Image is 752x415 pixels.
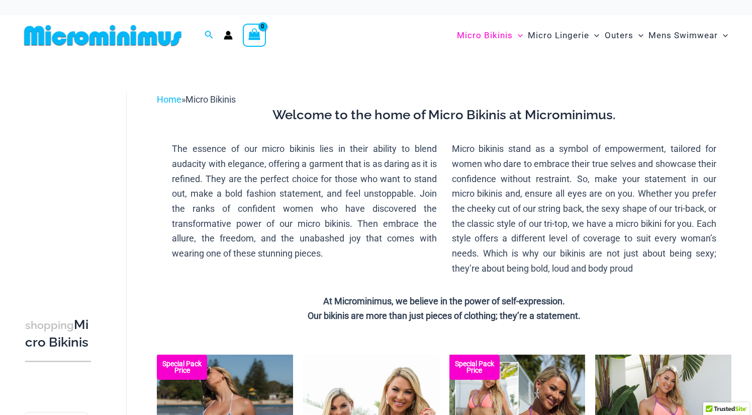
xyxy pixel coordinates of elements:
[157,361,207,374] b: Special Pack Price
[205,29,214,42] a: Search icon link
[452,141,716,276] p: Micro bikinis stand as a symbol of empowerment, tailored for women who dare to embrace their true...
[646,20,730,51] a: Mens SwimwearMenu ToggleMenu Toggle
[718,23,728,48] span: Menu Toggle
[513,23,523,48] span: Menu Toggle
[605,23,633,48] span: Outers
[20,24,185,47] img: MM SHOP LOGO FLAT
[648,23,718,48] span: Mens Swimwear
[633,23,643,48] span: Menu Toggle
[172,141,436,261] p: The essence of our micro bikinis lies in their ability to blend audacity with elegance, offering ...
[589,23,599,48] span: Menu Toggle
[185,94,236,105] span: Micro Bikinis
[457,23,513,48] span: Micro Bikinis
[243,24,266,47] a: View Shopping Cart, empty
[453,19,732,52] nav: Site Navigation
[164,107,724,124] h3: Welcome to the home of Micro Bikinis at Microminimus.
[528,23,589,48] span: Micro Lingerie
[602,20,646,51] a: OutersMenu ToggleMenu Toggle
[323,296,565,306] strong: At Microminimus, we believe in the power of self-expression.
[157,94,181,105] a: Home
[454,20,525,51] a: Micro BikinisMenu ToggleMenu Toggle
[25,316,91,351] h3: Micro Bikinis
[157,94,236,105] span: »
[25,319,74,331] span: shopping
[449,361,500,374] b: Special Pack Price
[224,31,233,40] a: Account icon link
[525,20,602,51] a: Micro LingerieMenu ToggleMenu Toggle
[308,310,581,321] strong: Our bikinis are more than just pieces of clothing; they’re a statement.
[25,84,116,285] iframe: TrustedSite Certified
